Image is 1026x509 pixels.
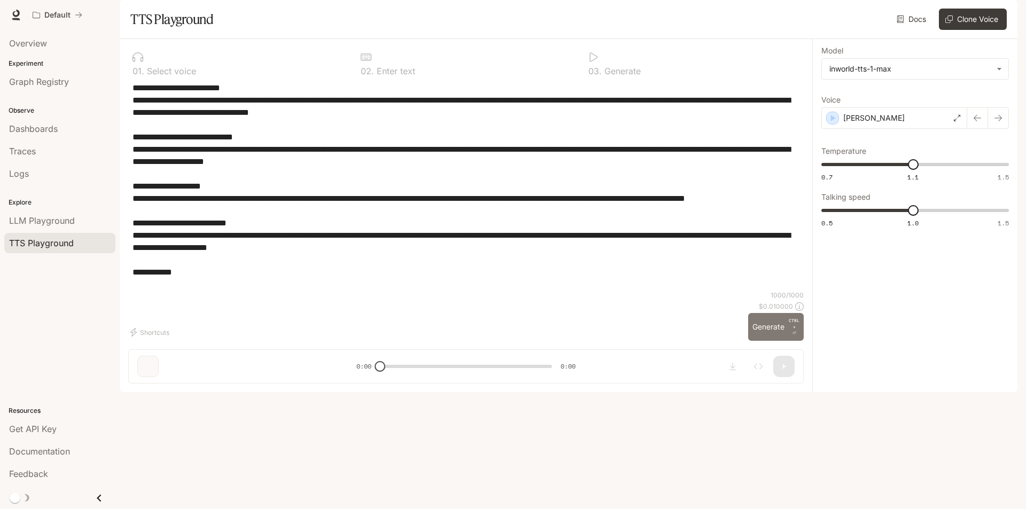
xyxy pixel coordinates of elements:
p: ⏎ [789,317,799,336]
span: 0.5 [821,218,833,228]
button: All workspaces [28,4,87,26]
button: Shortcuts [128,324,174,341]
p: Temperature [821,147,866,155]
p: Select voice [144,67,196,75]
a: Docs [895,9,930,30]
span: 1.5 [998,173,1009,182]
button: GenerateCTRL +⏎ [748,313,804,341]
p: Enter text [374,67,415,75]
span: 0.7 [821,173,833,182]
p: 0 2 . [361,67,374,75]
p: [PERSON_NAME] [843,113,905,123]
span: 1.1 [907,173,919,182]
p: CTRL + [789,317,799,330]
p: Default [44,11,71,20]
div: inworld-tts-1-max [829,64,991,74]
p: Voice [821,96,841,104]
h1: TTS Playground [130,9,213,30]
button: Clone Voice [939,9,1007,30]
p: Talking speed [821,193,870,201]
p: Model [821,47,843,54]
p: $ 0.010000 [759,302,793,311]
p: 0 3 . [588,67,602,75]
p: Generate [602,67,641,75]
span: 1.5 [998,218,1009,228]
p: 1000 / 1000 [771,291,804,300]
div: inworld-tts-1-max [822,59,1008,79]
p: 0 1 . [133,67,144,75]
span: 1.0 [907,218,919,228]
